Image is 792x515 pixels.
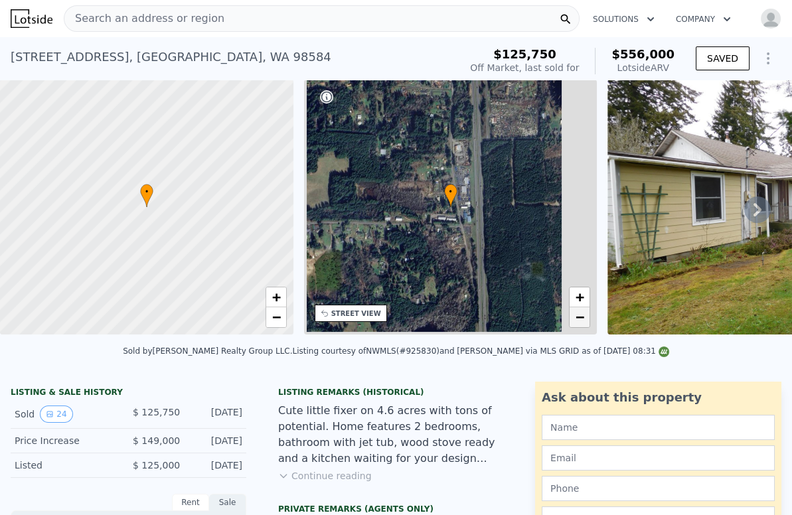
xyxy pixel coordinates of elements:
div: Sale [209,494,246,511]
span: Search an address or region [64,11,224,27]
span: $ 125,000 [133,460,180,471]
span: + [272,289,280,305]
div: Sold by [PERSON_NAME] Realty Group LLC . [123,346,292,356]
div: STREET VIEW [331,309,381,319]
div: LISTING & SALE HISTORY [11,387,246,400]
img: NWMLS Logo [659,346,669,357]
span: $ 125,750 [133,407,180,417]
div: [DATE] [191,405,242,423]
a: Zoom in [570,287,590,307]
div: Cute little fixer on 4.6 acres with tons of potential. Home features 2 bedrooms, bathroom with je... [278,403,514,467]
input: Phone [542,476,775,501]
span: $125,750 [493,47,556,61]
button: View historical data [40,405,72,423]
a: Zoom in [266,287,286,307]
span: − [576,309,584,325]
button: Solutions [582,7,665,31]
button: Continue reading [278,469,372,482]
a: Zoom out [266,307,286,327]
div: [STREET_ADDRESS] , [GEOGRAPHIC_DATA] , WA 98584 [11,48,331,66]
input: Email [542,445,775,471]
div: • [140,184,153,207]
span: − [272,309,280,325]
img: Lotside [11,9,52,28]
div: [DATE] [191,459,242,472]
input: Name [542,415,775,440]
span: $556,000 [611,47,674,61]
div: [DATE] [191,434,242,447]
button: Company [665,7,742,31]
span: • [444,186,457,198]
img: avatar [760,8,781,29]
div: Rent [172,494,209,511]
div: Price Increase [15,434,118,447]
div: Off Market, last sold for [470,61,579,74]
div: Lotside ARV [611,61,674,74]
a: Zoom out [570,307,590,327]
div: Listing courtesy of NWMLS (#925830) and [PERSON_NAME] via MLS GRID as of [DATE] 08:31 [293,346,669,356]
div: Listing Remarks (Historical) [278,387,514,398]
span: + [576,289,584,305]
span: $ 149,000 [133,435,180,446]
div: • [444,184,457,207]
div: Sold [15,405,118,423]
div: Listed [15,459,118,472]
span: • [140,186,153,198]
div: Ask about this property [542,388,775,407]
button: Show Options [755,45,781,72]
button: SAVED [696,46,750,70]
